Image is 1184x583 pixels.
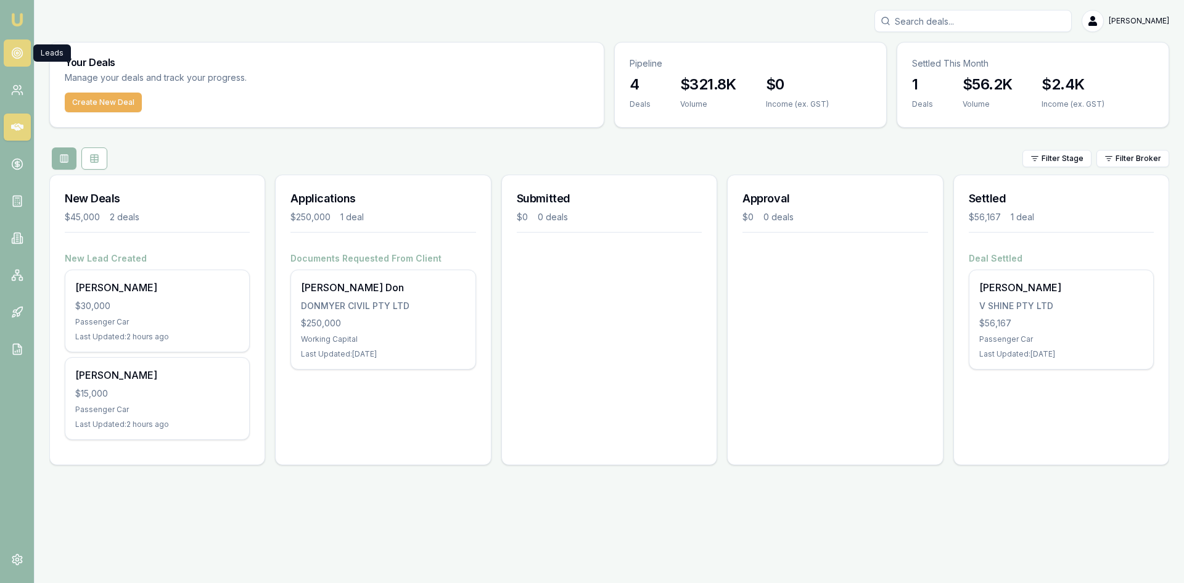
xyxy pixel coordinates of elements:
[10,12,25,27] img: emu-icon-u.png
[1116,154,1161,163] span: Filter Broker
[742,211,754,223] div: $0
[65,71,380,85] p: Manage your deals and track your progress.
[912,99,933,109] div: Deals
[33,44,71,62] div: Leads
[290,211,331,223] div: $250,000
[874,10,1072,32] input: Search deals
[766,99,829,109] div: Income (ex. GST)
[301,317,465,329] div: $250,000
[969,252,1154,265] h4: Deal Settled
[680,99,736,109] div: Volume
[301,280,465,295] div: [PERSON_NAME] Don
[742,190,927,207] h3: Approval
[1022,150,1091,167] button: Filter Stage
[963,75,1012,94] h3: $56.2K
[65,252,250,265] h4: New Lead Created
[517,190,702,207] h3: Submitted
[630,99,651,109] div: Deals
[75,300,239,312] div: $30,000
[963,99,1012,109] div: Volume
[912,57,1154,70] p: Settled This Month
[75,420,239,429] div: Last Updated: 2 hours ago
[979,300,1143,312] div: V SHINE PTY LTD
[680,75,736,94] h3: $321.8K
[65,211,100,223] div: $45,000
[301,349,465,359] div: Last Updated: [DATE]
[979,334,1143,344] div: Passenger Car
[1109,16,1169,26] span: [PERSON_NAME]
[75,368,239,382] div: [PERSON_NAME]
[979,349,1143,359] div: Last Updated: [DATE]
[290,252,475,265] h4: Documents Requested From Client
[65,190,250,207] h3: New Deals
[979,280,1143,295] div: [PERSON_NAME]
[1042,99,1104,109] div: Income (ex. GST)
[538,211,568,223] div: 0 deals
[912,75,933,94] h3: 1
[630,75,651,94] h3: 4
[969,190,1154,207] h3: Settled
[1042,154,1083,163] span: Filter Stage
[766,75,829,94] h3: $0
[110,211,139,223] div: 2 deals
[630,57,871,70] p: Pipeline
[301,334,465,344] div: Working Capital
[301,300,465,312] div: DONMYER CIVIL PTY LTD
[65,93,142,112] button: Create New Deal
[65,57,589,67] h3: Your Deals
[75,405,239,415] div: Passenger Car
[75,387,239,400] div: $15,000
[1096,150,1169,167] button: Filter Broker
[1011,211,1034,223] div: 1 deal
[763,211,794,223] div: 0 deals
[979,317,1143,329] div: $56,167
[75,332,239,342] div: Last Updated: 2 hours ago
[340,211,364,223] div: 1 deal
[517,211,528,223] div: $0
[75,317,239,327] div: Passenger Car
[75,280,239,295] div: [PERSON_NAME]
[290,190,475,207] h3: Applications
[1042,75,1104,94] h3: $2.4K
[969,211,1001,223] div: $56,167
